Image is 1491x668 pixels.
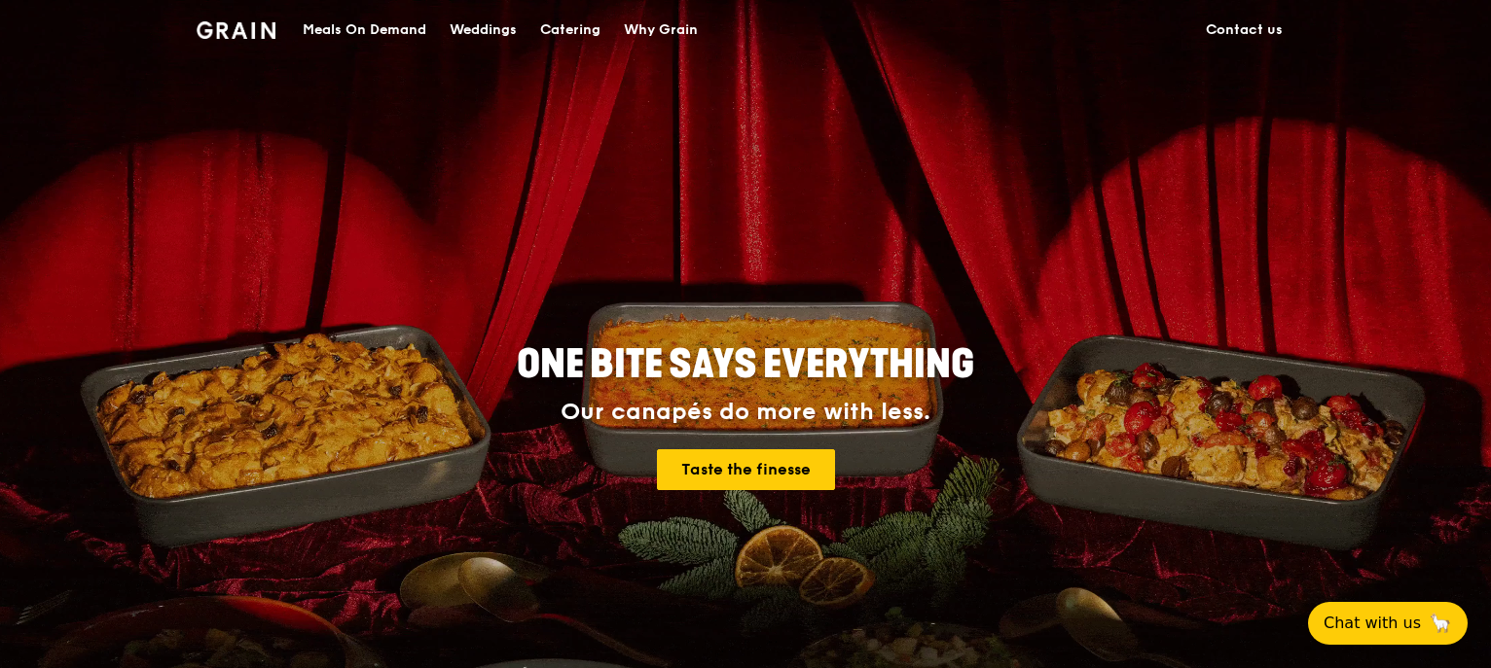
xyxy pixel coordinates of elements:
span: ONE BITE SAYS EVERYTHING [517,341,974,388]
div: Meals On Demand [303,1,426,59]
a: Contact us [1194,1,1294,59]
span: Chat with us [1324,612,1421,635]
a: Taste the finesse [657,449,835,490]
a: Why Grain [612,1,709,59]
a: Catering [528,1,612,59]
a: Weddings [438,1,528,59]
div: Weddings [450,1,517,59]
img: Grain [197,21,275,39]
div: Why Grain [624,1,698,59]
div: Catering [540,1,600,59]
button: Chat with us🦙 [1308,602,1468,645]
div: Our canapés do more with less. [395,399,1096,426]
span: 🦙 [1429,612,1452,635]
